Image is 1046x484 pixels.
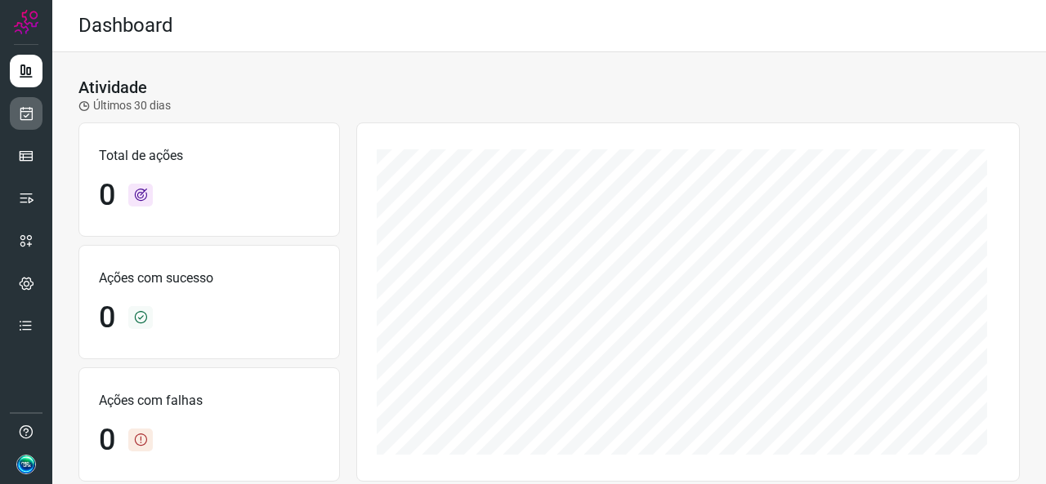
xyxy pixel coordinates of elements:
p: Ações com falhas [99,391,320,411]
h2: Dashboard [78,14,173,38]
p: Ações com sucesso [99,269,320,288]
img: Logo [14,10,38,34]
h1: 0 [99,300,115,335]
h3: Atividade [78,78,147,97]
img: b169ae883a764c14770e775416c273a7.jpg [16,455,36,474]
h1: 0 [99,178,115,213]
h1: 0 [99,423,115,458]
p: Total de ações [99,146,320,166]
p: Últimos 30 dias [78,97,171,114]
